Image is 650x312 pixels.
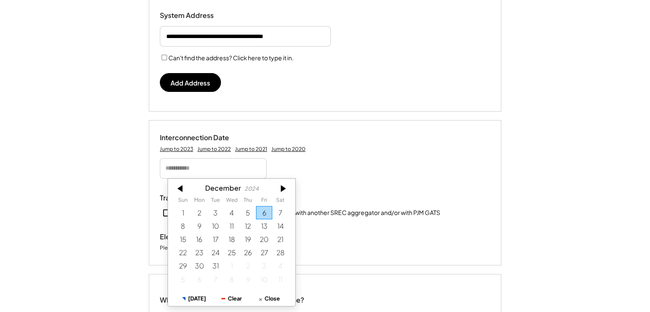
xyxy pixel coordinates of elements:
div: 12/26/2024 [240,246,256,259]
div: 1/02/2025 [240,259,256,272]
div: 2024 [244,185,258,192]
label: Can't find the address? Click here to type it in. [168,54,294,62]
div: 12/06/2024 [256,206,272,219]
div: 1/08/2025 [224,272,240,286]
th: Saturday [272,197,288,206]
div: Jump to 2020 [271,146,306,153]
th: Tuesday [207,197,224,206]
div: 12/29/2024 [175,259,191,272]
div: 12/24/2024 [207,246,224,259]
div: 12/12/2024 [240,219,256,233]
button: [DATE] [175,291,213,306]
div: 12/03/2024 [207,206,224,219]
button: Add Address [160,73,221,92]
th: Thursday [240,197,256,206]
div: Jump to 2021 [235,146,267,153]
div: 12/17/2024 [207,233,224,246]
div: 1/09/2025 [240,272,256,286]
div: 12/08/2024 [175,219,191,233]
div: Interconnection Date [160,133,245,142]
div: 12/23/2024 [191,246,207,259]
div: 12/28/2024 [272,246,288,259]
div: 1/06/2025 [191,272,207,286]
div: 12/30/2024 [191,259,207,272]
th: Friday [256,197,272,206]
div: 12/18/2024 [224,233,240,246]
div: System Address [160,11,245,20]
div: This system has been previously registered with another SREC aggregator and/or with PJM GATS [174,209,440,217]
div: 12/13/2024 [256,219,272,233]
th: Wednesday [224,197,240,206]
div: 12/05/2024 [240,206,256,219]
div: 12/21/2024 [272,233,288,246]
div: 12/19/2024 [240,233,256,246]
div: 12/10/2024 [207,219,224,233]
div: 1/04/2025 [272,259,288,272]
div: 12/22/2024 [175,246,191,259]
div: Transfer or Previously Registered? [160,194,271,203]
div: 12/15/2024 [175,233,191,246]
div: 1/11/2025 [272,272,288,286]
button: Clear [213,291,250,306]
div: 12/16/2024 [191,233,207,246]
div: Jump to 2022 [197,146,231,153]
div: 1/03/2025 [256,259,272,272]
button: Close [250,291,288,306]
div: 12/07/2024 [272,206,288,219]
div: Please first enter the system's address above. [160,244,269,252]
th: Sunday [175,197,191,206]
div: 12/31/2024 [207,259,224,272]
div: 12/11/2024 [224,219,240,233]
div: 12/04/2024 [224,206,240,219]
div: December [205,184,241,192]
div: What make of inverter does this system use? [160,287,304,306]
div: Electric Utility [160,233,245,241]
div: 12/14/2024 [272,219,288,233]
div: 1/07/2025 [207,272,224,286]
div: 12/20/2024 [256,233,272,246]
div: 12/27/2024 [256,246,272,259]
div: 12/01/2024 [175,206,191,219]
div: 1/05/2025 [175,272,191,286]
div: 12/02/2024 [191,206,207,219]
div: 1/01/2025 [224,259,240,272]
div: 12/09/2024 [191,219,207,233]
div: 12/25/2024 [224,246,240,259]
div: Jump to 2023 [160,146,193,153]
th: Monday [191,197,207,206]
div: 1/10/2025 [256,272,272,286]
